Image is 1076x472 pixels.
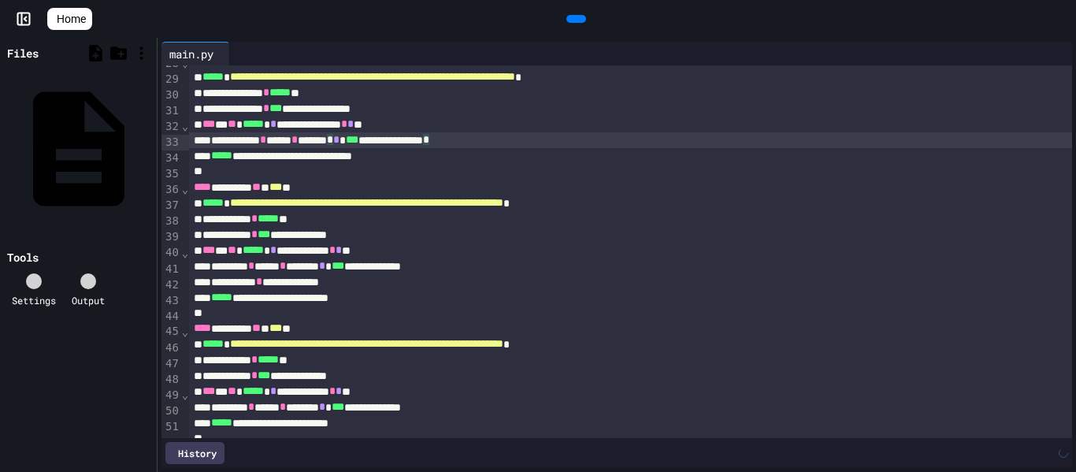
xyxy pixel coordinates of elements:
div: 29 [161,72,181,87]
div: 41 [161,262,181,277]
div: 36 [161,182,181,198]
span: Fold line [181,183,189,195]
div: main.py [161,42,230,65]
span: Fold line [181,247,189,259]
a: Home [47,8,92,30]
div: main.py [161,46,221,62]
div: Tools [7,249,39,266]
div: 33 [161,135,181,151]
div: 37 [161,198,181,214]
div: History [165,442,224,464]
div: 32 [161,119,181,135]
div: 51 [161,419,181,435]
div: 38 [161,214,181,229]
div: 45 [161,324,181,340]
div: 34 [161,151,181,166]
span: Fold line [181,388,189,401]
div: 40 [161,245,181,261]
span: Fold line [181,325,189,338]
div: Output [72,293,105,307]
div: 42 [161,277,181,293]
div: 50 [161,403,181,419]
div: 48 [161,372,181,388]
span: Fold line [181,57,189,69]
div: 43 [161,293,181,309]
span: Home [57,11,86,27]
div: 44 [161,309,181,325]
div: 39 [161,229,181,245]
div: 30 [161,87,181,103]
div: 52 [161,435,181,451]
div: 49 [161,388,181,403]
div: 47 [161,356,181,372]
span: Fold line [181,120,189,132]
div: Settings [12,293,56,307]
div: 31 [161,103,181,119]
div: 46 [161,340,181,356]
div: 35 [161,166,181,182]
div: Files [7,45,39,61]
